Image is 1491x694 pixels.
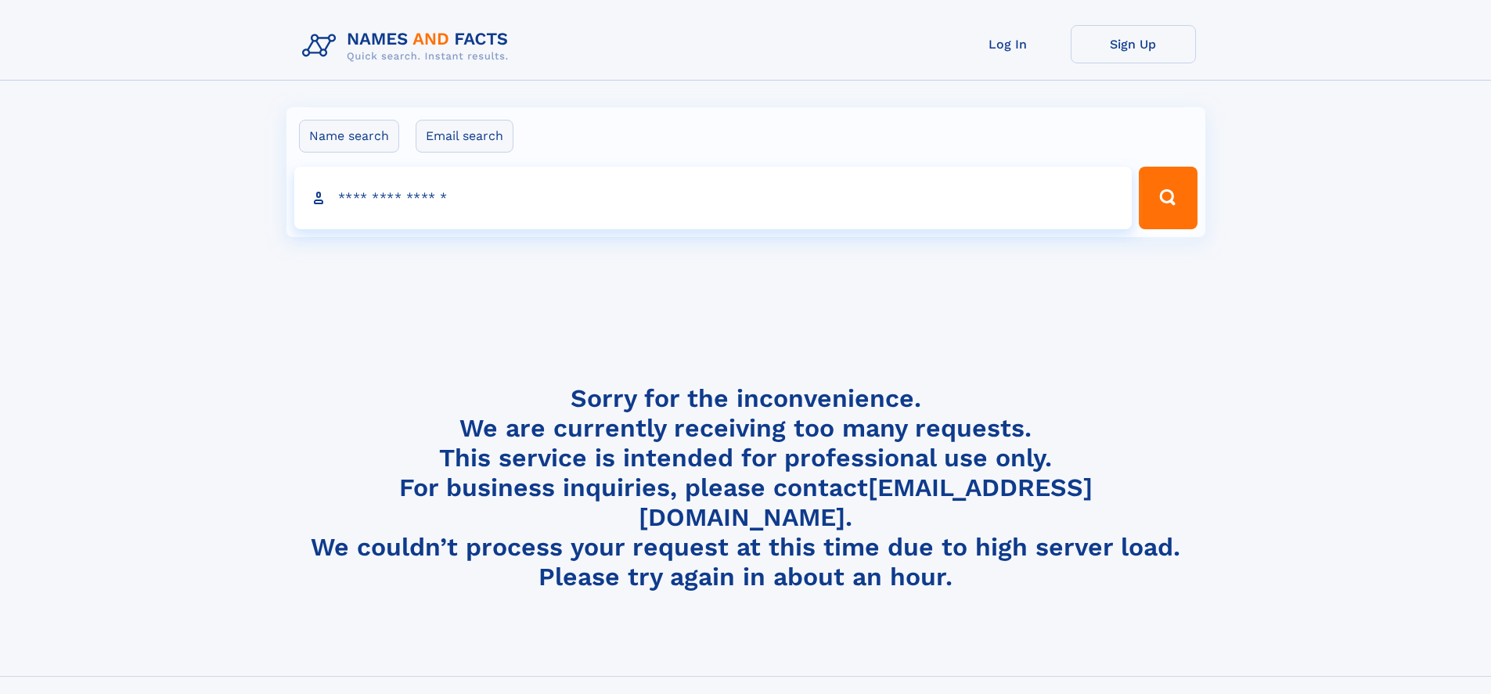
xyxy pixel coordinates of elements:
[299,120,399,153] label: Name search
[1139,167,1197,229] button: Search Button
[294,167,1133,229] input: search input
[1071,25,1196,63] a: Sign Up
[639,473,1093,532] a: [EMAIL_ADDRESS][DOMAIN_NAME]
[296,383,1196,592] h4: Sorry for the inconvenience. We are currently receiving too many requests. This service is intend...
[416,120,513,153] label: Email search
[945,25,1071,63] a: Log In
[296,25,521,67] img: Logo Names and Facts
